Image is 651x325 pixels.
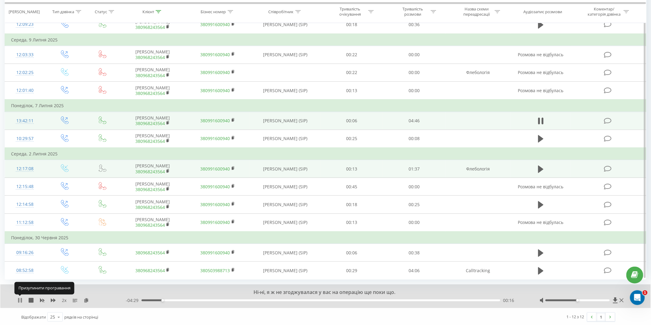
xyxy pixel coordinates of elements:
[135,138,165,144] a: 380968243564
[383,196,446,213] td: 00:25
[250,16,320,34] td: [PERSON_NAME] (SIP)
[383,130,446,148] td: 00:08
[250,244,320,262] td: [PERSON_NAME] (SIP)
[135,90,165,96] a: 380968243564
[120,178,185,196] td: [PERSON_NAME]
[120,112,185,130] td: [PERSON_NAME]
[201,118,230,123] a: 380991600940
[446,160,511,178] td: Флебологія
[201,202,230,207] a: 380991600940
[396,6,429,17] div: Тривалість розмови
[320,130,383,148] td: 00:25
[5,148,646,160] td: Середа, 2 Липня 2025
[11,84,39,96] div: 12:01:40
[11,49,39,61] div: 12:03:33
[120,82,185,100] td: [PERSON_NAME]
[383,112,446,130] td: 04:46
[320,244,383,262] td: 00:06
[201,22,230,27] a: 380991600940
[64,314,98,320] span: рядків на сторінці
[120,46,185,64] td: [PERSON_NAME]
[383,16,446,34] td: 00:36
[524,9,562,14] div: Аудіозапис розмови
[518,184,564,190] span: Розмова не відбулась
[14,282,74,294] div: Призупинити програвання
[250,82,320,100] td: [PERSON_NAME] (SIP)
[120,16,185,34] td: [PERSON_NAME]
[11,67,39,79] div: 12:02:25
[201,250,230,256] a: 380991600940
[120,64,185,81] td: [PERSON_NAME]
[250,130,320,148] td: [PERSON_NAME] (SIP)
[250,196,320,213] td: [PERSON_NAME] (SIP)
[120,130,185,148] td: [PERSON_NAME]
[383,64,446,81] td: 00:00
[518,52,564,57] span: Розмова не відбулась
[518,69,564,75] span: Розмова не відбулась
[11,115,39,127] div: 13:42:11
[446,64,511,81] td: Флебологія
[334,6,367,17] div: Тривалість очікування
[269,9,294,14] div: Співробітник
[576,299,579,302] div: Accessibility label
[201,184,230,190] a: 380991600940
[320,160,383,178] td: 00:13
[120,196,185,213] td: [PERSON_NAME]
[586,6,622,17] div: Коментар/категорія дзвінка
[120,160,185,178] td: [PERSON_NAME]
[320,82,383,100] td: 00:13
[383,160,446,178] td: 01:37
[201,219,230,225] a: 380991600940
[135,54,165,60] a: 380968243564
[320,16,383,34] td: 00:18
[250,262,320,280] td: [PERSON_NAME] (SIP)
[383,244,446,262] td: 00:38
[126,297,142,303] span: - 04:29
[135,250,165,256] a: 380968243564
[50,314,55,320] div: 25
[142,9,154,14] div: Клієнт
[383,82,446,100] td: 00:00
[446,262,511,280] td: Calltracking
[320,46,383,64] td: 00:22
[5,232,646,244] td: Понеділок, 30 Червня 2025
[503,297,514,303] span: 00:16
[250,178,320,196] td: [PERSON_NAME] (SIP)
[383,178,446,196] td: 00:00
[135,120,165,126] a: 380968243564
[518,88,564,93] span: Розмова не відбулась
[5,34,646,46] td: Середа, 9 Липня 2025
[11,247,39,259] div: 09:16:26
[320,196,383,213] td: 00:18
[201,166,230,172] a: 380991600940
[62,297,66,303] span: 2 x
[320,213,383,232] td: 00:13
[11,198,39,210] div: 12:14:58
[11,133,39,145] div: 10:29:57
[11,18,39,30] div: 12:09:23
[250,213,320,232] td: [PERSON_NAME] (SIP)
[460,6,493,17] div: Назва схеми переадресації
[320,112,383,130] td: 00:06
[250,46,320,64] td: [PERSON_NAME] (SIP)
[135,72,165,78] a: 380968243564
[135,24,165,30] a: 380968243564
[597,313,606,321] a: 1
[201,69,230,75] a: 380991600940
[78,289,565,296] div: Ні-ні, я ж не згоджувалася у вас на операцію ще поки що.
[11,264,39,276] div: 08:52:58
[120,213,185,232] td: [PERSON_NAME]
[135,169,165,174] a: 380968243564
[11,163,39,175] div: 12:17:08
[135,268,165,273] a: 380968243564
[52,9,74,14] div: Тип дзвінка
[95,9,107,14] div: Статус
[11,217,39,229] div: 11:12:58
[320,178,383,196] td: 00:45
[135,222,165,228] a: 380968243564
[201,268,230,273] a: 380503988713
[383,46,446,64] td: 00:00
[320,64,383,81] td: 00:22
[518,219,564,225] span: Розмова не відбулась
[383,213,446,232] td: 00:00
